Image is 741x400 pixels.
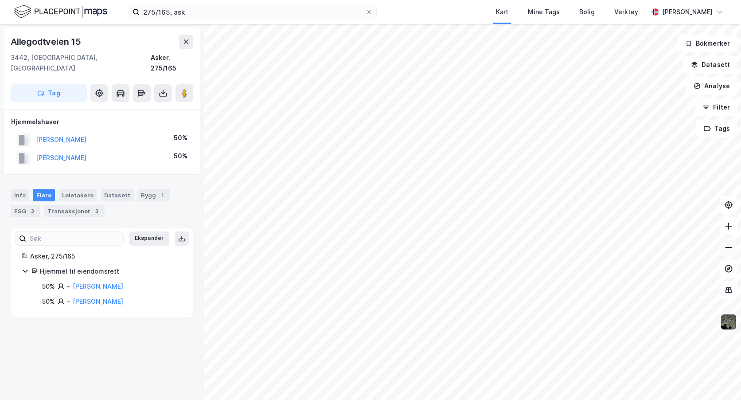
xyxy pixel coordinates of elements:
div: Verktøy [614,7,638,17]
button: Filter [695,98,737,116]
a: [PERSON_NAME] [73,298,123,305]
img: 9k= [720,314,737,330]
div: Mine Tags [528,7,560,17]
div: [PERSON_NAME] [662,7,713,17]
div: Asker, 275/165 [151,52,193,74]
div: Bygg [137,189,170,201]
div: ESG [11,205,40,217]
img: logo.f888ab2527a4732fd821a326f86c7f29.svg [14,4,107,20]
input: Søk på adresse, matrikkel, gårdeiere, leietakere eller personer [140,5,366,19]
div: 1 [158,191,167,200]
div: 50% [42,281,55,292]
div: Info [11,189,29,201]
div: Hjemmel til eiendomsrett [40,266,182,277]
div: Transaksjoner [44,205,105,217]
div: Asker, 275/165 [30,251,182,262]
div: Eiere [33,189,55,201]
div: Kart [496,7,508,17]
div: - [67,281,70,292]
div: 50% [174,133,187,143]
button: Tag [11,84,87,102]
button: Ekspander [129,231,169,246]
div: 3 [28,207,37,216]
div: 50% [42,296,55,307]
div: Hjemmelshaver [11,117,193,127]
div: - [67,296,70,307]
div: 3 [92,207,101,216]
a: [PERSON_NAME] [73,282,123,290]
button: Bokmerker [678,35,737,52]
div: Datasett [101,189,134,201]
button: Tags [696,120,737,137]
div: Kontrollprogram for chat [697,357,741,400]
iframe: Chat Widget [697,357,741,400]
div: Allegodtveien 15 [11,35,83,49]
button: Analyse [686,77,737,95]
div: 50% [174,151,187,161]
input: Søk [26,232,123,245]
div: Leietakere [58,189,97,201]
div: 3442, [GEOGRAPHIC_DATA], [GEOGRAPHIC_DATA] [11,52,151,74]
div: Bolig [579,7,595,17]
button: Datasett [683,56,737,74]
